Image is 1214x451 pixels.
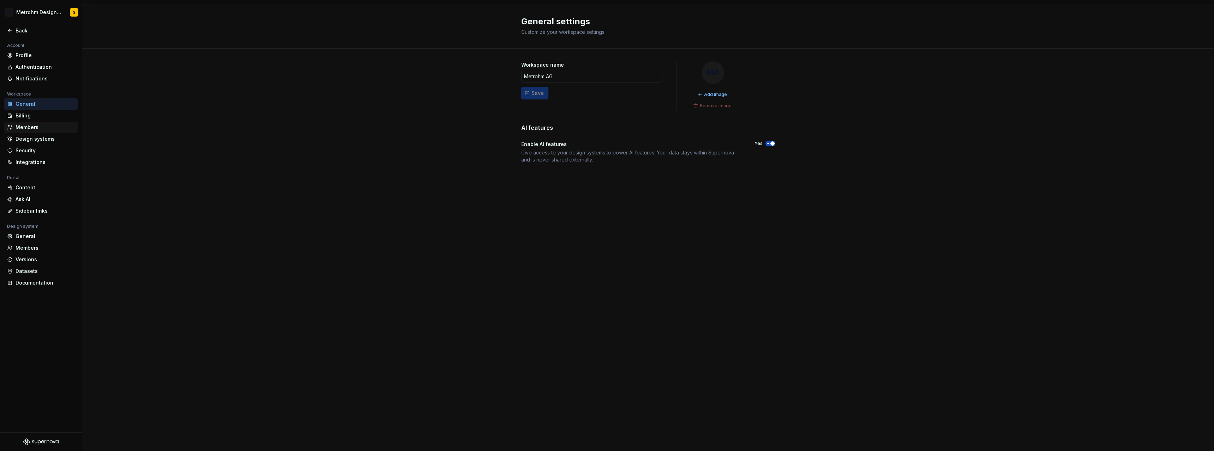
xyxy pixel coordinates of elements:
a: Billing [4,110,78,121]
label: Yes [755,141,763,146]
div: Ask AI [16,196,75,203]
a: Design systems [4,133,78,145]
span: Customize your workspace settings. [521,29,606,35]
div: Versions [16,256,75,263]
a: Integrations [4,157,78,168]
a: Security [4,145,78,156]
div: S [73,10,76,15]
div: Profile [16,52,75,59]
div: Account [4,41,27,50]
div: Design system [4,222,41,231]
div: MA [5,8,13,17]
span: Add image [704,92,727,97]
div: Sidebar links [16,207,75,214]
button: MAMetrohm Design SystemS [1,5,80,20]
a: Content [4,182,78,193]
a: Versions [4,254,78,265]
a: Profile [4,50,78,61]
div: General [16,233,75,240]
div: Notifications [16,75,75,82]
div: Members [16,244,75,251]
a: Members [4,242,78,254]
div: Metrohm Design System [16,9,61,16]
a: Documentation [4,277,78,288]
a: Sidebar links [4,205,78,217]
a: Authentication [4,61,78,73]
div: Back [16,27,75,34]
div: Datasets [16,268,75,275]
a: Notifications [4,73,78,84]
div: Integrations [16,159,75,166]
div: MA [702,61,724,84]
a: Ask AI [4,194,78,205]
div: Enable AI features [521,141,742,148]
div: Portal [4,173,22,182]
div: Workspace [4,90,34,98]
div: Content [16,184,75,191]
button: Add image [695,90,730,99]
a: Back [4,25,78,36]
div: Design systems [16,135,75,142]
div: Billing [16,112,75,119]
svg: Supernova Logo [23,438,59,445]
label: Workspace name [521,61,564,68]
div: Members [16,124,75,131]
h2: General settings [521,16,767,27]
a: Members [4,122,78,133]
a: General [4,98,78,110]
a: Datasets [4,266,78,277]
h3: AI features [521,123,553,132]
div: Security [16,147,75,154]
div: General [16,100,75,108]
div: Give access to your design systems to power AI features. Your data stays within Supernova and is ... [521,149,742,163]
a: General [4,231,78,242]
div: Documentation [16,279,75,286]
div: Authentication [16,63,75,71]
